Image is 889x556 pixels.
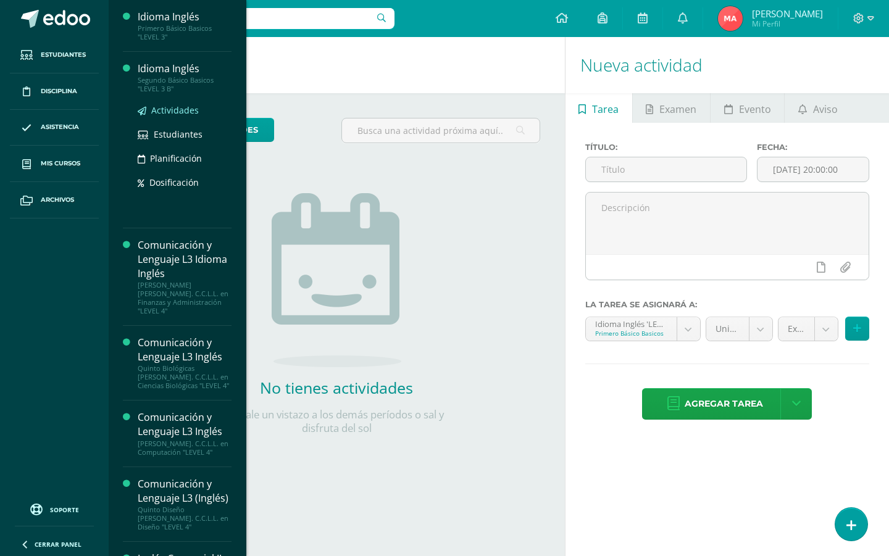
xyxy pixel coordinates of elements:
h2: No tienes actividades [213,377,460,398]
a: Mis cursos [10,146,99,182]
label: La tarea se asignará a: [585,300,869,309]
span: Dosificación [149,176,199,188]
div: Comunicación y Lenguaje L3 Inglés [138,336,232,364]
div: Quinto Diseño [PERSON_NAME]. C.C.L.L. en Diseño "LEVEL 4" [138,505,232,531]
div: Comunicación y Lenguaje L3 Idioma Inglés [138,238,232,281]
span: Mis cursos [41,159,80,168]
a: Soporte [15,500,94,517]
a: Idioma Inglés 'LEVEL 3'Primero Básico Basicos [586,317,700,341]
a: Examen [633,93,710,123]
span: Asistencia [41,122,79,132]
span: Soporte [50,505,79,514]
a: Evento [711,93,784,123]
a: Dosificación [138,175,232,189]
div: Primero Básico Basicos "LEVEL 3" [138,24,232,41]
a: Disciplina [10,73,99,110]
input: Título [586,157,746,181]
input: Busca un usuario... [117,8,394,29]
a: Estudiantes [138,127,232,141]
span: Estudiantes [41,50,86,60]
span: Unidad 4 [716,317,740,341]
a: Comunicación y Lenguaje L3 Idioma Inglés[PERSON_NAME] [PERSON_NAME]. C.C.L.L. en Finanzas y Admin... [138,238,232,315]
span: Evento [739,94,771,124]
div: [PERSON_NAME]. C.C.L.L. en Computación "LEVEL 4" [138,439,232,457]
a: Estudiantes [10,37,99,73]
span: Tarea [592,94,619,124]
a: Asistencia [10,110,99,146]
div: Comunicación y Lenguaje L3 Inglés [138,410,232,439]
a: Tarea [566,93,632,123]
p: Échale un vistazo a los demás períodos o sal y disfruta del sol [213,408,460,435]
div: Idioma Inglés [138,10,232,24]
h1: Nueva actividad [580,37,874,93]
span: Examen (40.0%) [788,317,805,341]
a: Idioma InglésPrimero Básico Basicos "LEVEL 3" [138,10,232,41]
span: Cerrar panel [35,540,81,549]
a: Actividades [138,103,232,117]
span: Estudiantes [154,128,202,140]
input: Busca una actividad próxima aquí... [342,118,539,143]
a: Aviso [785,93,851,123]
a: Examen (40.0%) [778,317,838,341]
div: Primero Básico Basicos [595,329,667,338]
a: Unidad 4 [706,317,772,341]
span: Planificación [150,152,202,164]
div: Idioma Inglés [138,62,232,76]
div: [PERSON_NAME] [PERSON_NAME]. C.C.L.L. en Finanzas y Administración "LEVEL 4" [138,281,232,315]
div: Idioma Inglés 'LEVEL 3' [595,317,667,329]
span: Mi Perfil [752,19,823,29]
div: Quinto Biológicas [PERSON_NAME]. C.C.L.L. en Ciencias Biológicas "LEVEL 4" [138,364,232,390]
a: Planificación [138,151,232,165]
label: Título: [585,143,747,152]
img: no_activities.png [272,193,401,367]
input: Fecha de entrega [758,157,869,181]
img: 12ecad56ef4e52117aff8f81ddb9cf7f.png [718,6,743,31]
div: Comunicación y Lenguaje L3 (Inglés) [138,477,232,505]
span: Archivos [41,195,74,205]
a: Comunicación y Lenguaje L3 InglésQuinto Biológicas [PERSON_NAME]. C.C.L.L. en Ciencias Biológicas... [138,336,232,390]
label: Fecha: [757,143,869,152]
a: Archivos [10,182,99,218]
a: Comunicación y Lenguaje L3 Inglés[PERSON_NAME]. C.C.L.L. en Computación "LEVEL 4" [138,410,232,456]
span: Aviso [813,94,838,124]
a: Comunicación y Lenguaje L3 (Inglés)Quinto Diseño [PERSON_NAME]. C.C.L.L. en Diseño "LEVEL 4" [138,477,232,531]
a: Idioma InglésSegundo Básico Basicos "LEVEL 3 B" [138,62,232,93]
span: Agregar tarea [685,389,763,419]
span: [PERSON_NAME] [752,7,823,20]
span: Actividades [151,104,199,116]
span: Examen [659,94,696,124]
span: Disciplina [41,86,77,96]
h1: Actividades [123,37,550,93]
div: Segundo Básico Basicos "LEVEL 3 B" [138,76,232,93]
